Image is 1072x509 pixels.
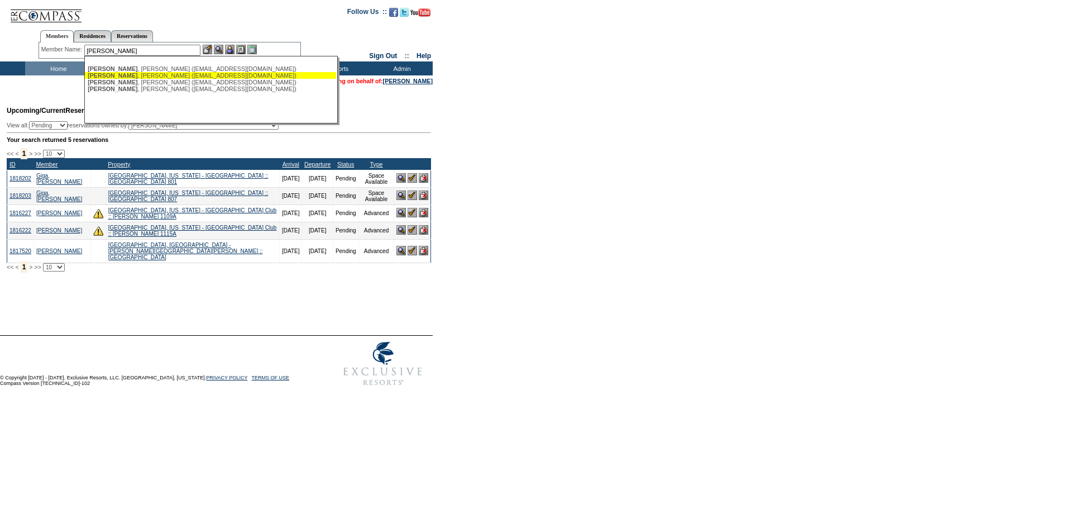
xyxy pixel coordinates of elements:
[358,222,394,239] td: Advanced
[21,148,28,159] span: 1
[389,8,398,17] img: Become our fan on Facebook
[410,8,430,17] img: Subscribe to our YouTube Channel
[408,225,417,235] img: Confirm Reservation
[302,204,333,222] td: [DATE]
[419,173,428,183] img: Cancel Reservation
[333,336,433,392] img: Exclusive Resorts
[88,79,333,85] div: , [PERSON_NAME] ([EMAIL_ADDRESS][DOMAIN_NAME])
[40,30,74,42] a: Members
[25,61,89,75] td: Home
[280,204,302,222] td: [DATE]
[7,150,13,157] span: <<
[383,78,433,84] a: [PERSON_NAME]
[358,239,394,263] td: Advanced
[302,187,333,204] td: [DATE]
[396,173,406,183] img: View Reservation
[236,45,246,54] img: Reservations
[396,225,406,235] img: View Reservation
[358,170,394,187] td: Space Available
[108,207,277,220] a: [GEOGRAPHIC_DATA], [US_STATE] - [GEOGRAPHIC_DATA] Club :: [PERSON_NAME] 1109A
[358,204,394,222] td: Advanced
[305,78,433,84] span: You are acting on behalf of:
[247,45,257,54] img: b_calculator.gif
[9,175,31,182] a: 1818202
[410,11,430,18] a: Subscribe to our YouTube Channel
[36,161,58,168] a: Member
[333,187,358,204] td: Pending
[34,264,41,270] span: >>
[9,193,31,199] a: 1818203
[408,246,417,255] img: Confirm Reservation
[396,208,406,217] img: View Reservation
[15,150,18,157] span: <
[7,107,108,115] span: Reservations
[419,191,428,200] img: Cancel Reservation
[417,52,431,60] a: Help
[408,208,417,217] img: Confirm Reservation
[108,225,277,237] a: [GEOGRAPHIC_DATA], [US_STATE] - [GEOGRAPHIC_DATA] Club :: [PERSON_NAME] 1115A
[29,264,32,270] span: >
[36,210,82,216] a: [PERSON_NAME]
[108,242,263,260] a: [GEOGRAPHIC_DATA], [GEOGRAPHIC_DATA] - [PERSON_NAME][GEOGRAPHIC_DATA][PERSON_NAME] :: [GEOGRAPHIC...
[396,246,406,255] img: View Reservation
[280,187,302,204] td: [DATE]
[74,30,111,42] a: Residences
[108,190,269,202] a: [GEOGRAPHIC_DATA], [US_STATE] - [GEOGRAPHIC_DATA] :: [GEOGRAPHIC_DATA] 807
[93,208,103,218] img: There are insufficient days and/or tokens to cover this reservation
[36,173,82,185] a: Giga, [PERSON_NAME]
[302,222,333,239] td: [DATE]
[419,246,428,255] img: Cancel Reservation
[333,239,358,263] td: Pending
[36,190,82,202] a: Giga, [PERSON_NAME]
[88,72,137,79] span: [PERSON_NAME]
[302,170,333,187] td: [DATE]
[333,170,358,187] td: Pending
[396,191,406,200] img: View Reservation
[7,136,431,143] div: Your search returned 5 reservations
[7,264,13,270] span: <<
[408,173,417,183] img: Confirm Reservation
[36,227,82,234] a: [PERSON_NAME]
[206,375,247,380] a: PRIVACY POLICY
[370,161,382,168] a: Type
[337,161,354,168] a: Status
[419,208,428,217] img: Cancel Reservation
[9,248,31,254] a: 1817520
[88,65,333,72] div: , [PERSON_NAME] ([EMAIL_ADDRESS][DOMAIN_NAME])
[347,7,387,20] td: Follow Us ::
[203,45,212,54] img: b_edit.gif
[9,210,31,216] a: 1816227
[400,8,409,17] img: Follow us on Twitter
[214,45,223,54] img: View
[369,52,397,60] a: Sign Out
[408,191,417,200] img: Confirm Reservation
[88,65,137,72] span: [PERSON_NAME]
[88,79,137,85] span: [PERSON_NAME]
[88,85,333,92] div: , [PERSON_NAME] ([EMAIL_ADDRESS][DOMAIN_NAME])
[333,204,358,222] td: Pending
[111,30,153,42] a: Reservations
[368,61,433,75] td: Admin
[7,121,284,130] div: View all: reservations owned by:
[280,239,302,263] td: [DATE]
[108,161,130,168] a: Property
[93,226,103,236] img: There are insufficient days and/or tokens to cover this reservation
[9,161,16,168] a: ID
[34,150,41,157] span: >>
[41,45,84,54] div: Member Name:
[9,227,31,234] a: 1816222
[283,161,299,168] a: Arrival
[252,375,290,380] a: TERMS OF USE
[108,173,269,185] a: [GEOGRAPHIC_DATA], [US_STATE] - [GEOGRAPHIC_DATA] :: [GEOGRAPHIC_DATA] 801
[304,161,331,168] a: Departure
[280,222,302,239] td: [DATE]
[7,107,65,115] span: Upcoming/Current
[333,222,358,239] td: Pending
[225,45,234,54] img: Impersonate
[88,72,333,79] div: , [PERSON_NAME] ([EMAIL_ADDRESS][DOMAIN_NAME])
[15,264,18,270] span: <
[389,11,398,18] a: Become our fan on Facebook
[21,261,28,273] span: 1
[29,150,32,157] span: >
[36,248,82,254] a: [PERSON_NAME]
